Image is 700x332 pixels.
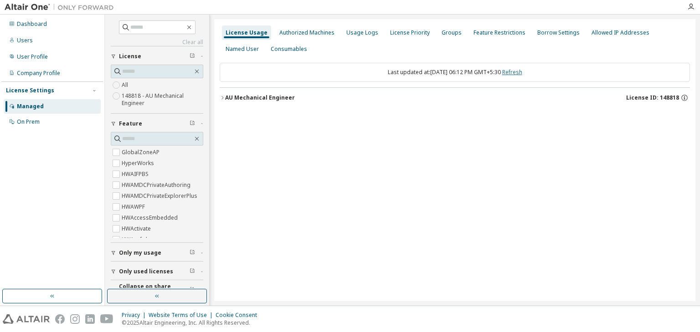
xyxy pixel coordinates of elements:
img: facebook.svg [55,314,65,324]
span: License [119,53,141,60]
div: Users [17,37,33,44]
div: Dashboard [17,20,47,28]
label: HyperWorks [122,158,156,169]
div: License Settings [6,87,54,94]
span: Clear filter [190,120,195,127]
a: Clear all [111,39,203,46]
label: 148818 - AU Mechanical Engineer [122,91,203,109]
label: HWAcufwh [122,234,151,245]
button: AU Mechanical EngineerLicense ID: 148818 [220,88,690,108]
img: linkedin.svg [85,314,95,324]
span: Feature [119,120,142,127]
a: Refresh [502,68,522,76]
button: License [111,46,203,66]
label: HWAMDCPrivateExplorerPlus [122,191,199,201]
span: Only my usage [119,249,161,257]
label: HWAccessEmbedded [122,212,180,223]
span: Clear filter [190,53,195,60]
div: Named User [226,45,259,53]
span: Clear filter [190,249,195,257]
div: Feature Restrictions [474,29,525,36]
div: Company Profile [17,70,60,77]
img: instagram.svg [70,314,80,324]
div: Authorized Machines [279,29,335,36]
div: Borrow Settings [537,29,580,36]
span: License ID: 148818 [626,94,679,101]
div: Managed [17,103,44,110]
div: License Usage [226,29,268,36]
button: Only my usage [111,243,203,263]
span: Only used licenses [119,268,173,275]
label: HWAMDCPrivateAuthoring [122,180,192,191]
div: Cookie Consent [216,312,262,319]
p: © 2025 Altair Engineering, Inc. All Rights Reserved. [122,319,262,327]
div: Groups [442,29,462,36]
div: Consumables [271,45,307,53]
div: On Prem [17,118,40,126]
div: User Profile [17,53,48,60]
div: Last updated at: [DATE] 06:12 PM GMT+5:30 [220,63,690,82]
div: Website Terms of Use [149,312,216,319]
img: youtube.svg [100,314,113,324]
div: Usage Logs [346,29,378,36]
div: Allowed IP Addresses [592,29,649,36]
span: Clear filter [190,287,195,294]
label: HWActivate [122,223,153,234]
span: Collapse on share string [119,283,190,297]
label: HWAIFPBS [122,169,150,180]
label: HWAWPF [122,201,147,212]
label: GlobalZoneAP [122,147,161,158]
button: Only used licenses [111,262,203,282]
button: Feature [111,114,203,134]
div: Privacy [122,312,149,319]
img: altair_logo.svg [3,314,50,324]
img: Altair One [5,3,118,12]
span: Clear filter [190,268,195,275]
label: All [122,80,130,91]
div: License Priority [390,29,430,36]
div: AU Mechanical Engineer [225,94,295,101]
